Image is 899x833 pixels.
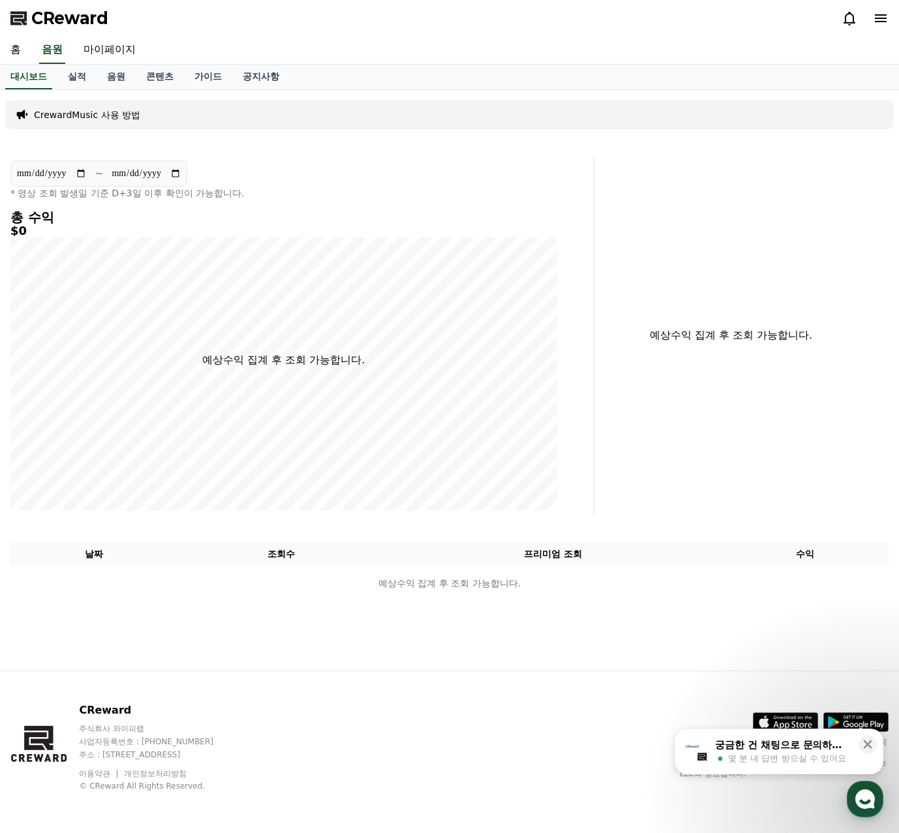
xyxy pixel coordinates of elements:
th: 수익 [722,542,889,566]
a: CReward [10,8,108,29]
th: 프리미엄 조회 [384,542,722,566]
a: 마이페이지 [73,37,146,64]
a: 음원 [97,65,136,89]
p: 주식회사 와이피랩 [79,723,238,734]
p: 예상수익 집계 후 조회 가능합니다. [11,577,888,590]
th: 날짜 [10,542,177,566]
a: 가이드 [184,65,232,89]
a: 공지사항 [232,65,290,89]
h5: $0 [10,224,557,237]
a: 실적 [57,65,97,89]
p: * 영상 조회 발생일 기준 D+3일 이후 확인이 가능합니다. [10,187,557,200]
p: CReward [79,703,238,718]
a: 대시보드 [5,65,52,89]
a: 개인정보처리방침 [124,769,187,778]
a: 음원 [39,37,65,64]
p: 사업자등록번호 : [PHONE_NUMBER] [79,736,238,747]
h4: 총 수익 [10,210,557,224]
a: 이용약관 [79,769,120,778]
p: © CReward All Rights Reserved. [79,781,238,791]
p: 예상수익 집계 후 조회 가능합니다. [202,352,365,368]
span: CReward [31,8,108,29]
th: 조회수 [177,542,384,566]
a: CrewardMusic 사용 방법 [34,108,140,121]
a: 콘텐츠 [136,65,184,89]
p: 주소 : [STREET_ADDRESS] [79,750,238,760]
p: ~ [95,166,103,181]
p: 예상수익 집계 후 조회 가능합니다. [605,327,857,343]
